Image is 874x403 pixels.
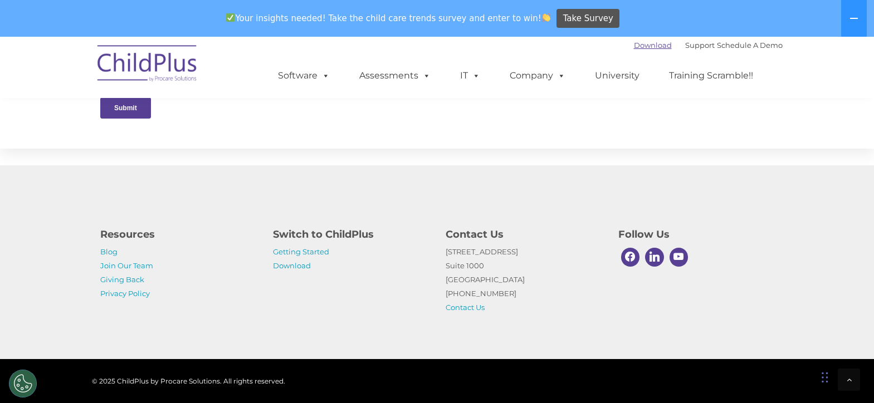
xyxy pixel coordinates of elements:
a: Training Scramble!! [658,65,764,87]
a: Take Survey [556,9,619,28]
iframe: Chat Widget [692,283,874,403]
span: Phone number [337,110,384,119]
a: Contact Us [446,303,485,312]
span: Your insights needed! Take the child care trends survey and enter to win! [222,7,555,29]
a: Company [499,65,577,87]
a: Privacy Policy [100,289,150,298]
span: Last name [337,65,371,73]
h4: Contact Us [446,227,602,242]
span: © 2025 ChildPlus by Procare Solutions. All rights reserved. [92,377,285,385]
h4: Follow Us [618,227,774,242]
h4: Resources [100,227,256,242]
a: Blog [100,247,118,256]
img: ✅ [226,13,235,22]
a: Support [685,41,715,50]
a: Assessments [348,65,442,87]
img: 👏 [542,13,550,22]
a: Getting Started [273,247,329,256]
a: Youtube [667,245,691,269]
div: Drag [822,361,828,394]
a: University [584,65,651,87]
h4: Switch to ChildPlus [273,227,429,242]
a: Linkedin [642,245,667,269]
span: Take Survey [563,9,613,28]
p: [STREET_ADDRESS] Suite 1000 [GEOGRAPHIC_DATA] [PHONE_NUMBER] [446,245,602,314]
a: Software [267,65,341,87]
a: IT [449,65,491,87]
a: Giving Back [100,275,144,284]
button: Cookies Settings [9,370,37,397]
a: Facebook [618,245,643,269]
img: ChildPlus by Procare Solutions [92,37,203,93]
a: Download [273,261,311,270]
a: Schedule A Demo [717,41,783,50]
font: | [634,41,783,50]
a: Download [634,41,672,50]
a: Join Our Team [100,261,153,270]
